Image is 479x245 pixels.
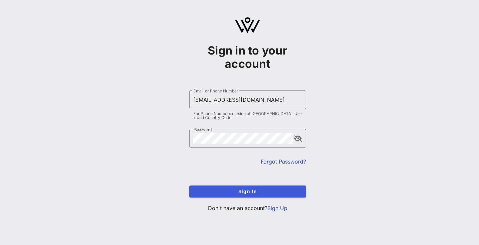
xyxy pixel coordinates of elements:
[261,158,306,165] a: Forgot Password?
[235,17,260,33] img: logo.svg
[193,112,302,120] div: For Phone Numbers outside of [GEOGRAPHIC_DATA]: Use + and Country Code
[189,185,306,197] button: Sign In
[195,188,301,194] span: Sign In
[193,127,212,132] label: Password
[294,135,302,142] button: append icon
[189,204,306,212] p: Don't have an account?
[189,44,306,70] h1: Sign in to your account
[193,88,238,93] label: Email or Phone Number
[267,205,287,211] a: Sign Up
